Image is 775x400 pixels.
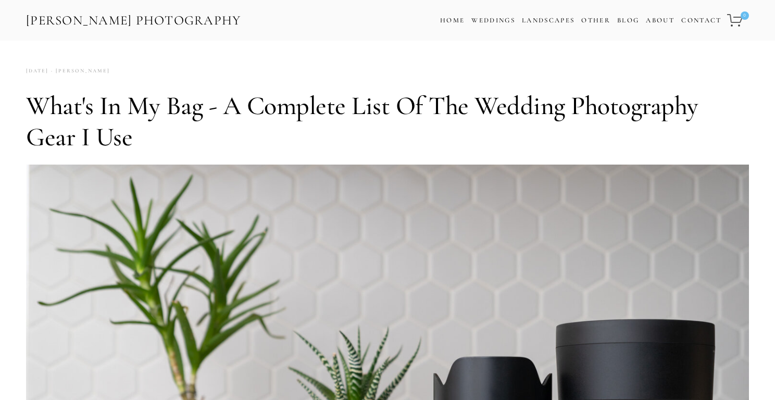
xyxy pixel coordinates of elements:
a: Weddings [471,16,515,24]
a: Home [440,13,465,28]
time: [DATE] [26,64,48,78]
a: Other [581,16,610,24]
a: [PERSON_NAME] [48,64,110,78]
a: Landscapes [522,16,574,24]
a: [PERSON_NAME] Photography [25,9,242,32]
h1: What's in My Bag - A Complete List of the Wedding Photography Gear I Use [26,90,749,153]
a: About [646,13,674,28]
span: 0 [741,11,749,20]
a: 0 items in cart [726,8,750,33]
a: Blog [617,13,639,28]
a: Contact [681,13,721,28]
